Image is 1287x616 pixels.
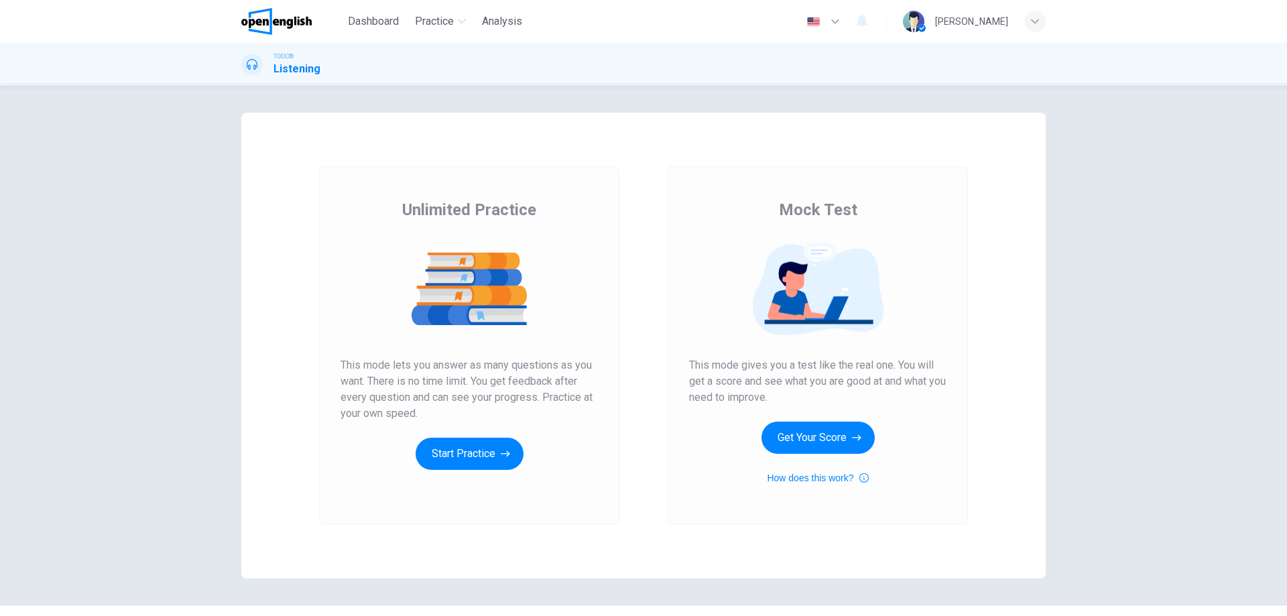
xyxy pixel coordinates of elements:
[273,61,320,77] h1: Listening
[761,422,875,454] button: Get Your Score
[482,13,522,29] span: Analysis
[402,199,536,221] span: Unlimited Practice
[348,13,399,29] span: Dashboard
[273,52,294,61] span: TOEIC®
[241,8,312,35] img: OpenEnglish logo
[689,357,946,406] span: This mode gives you a test like the real one. You will get a score and see what you are good at a...
[241,8,343,35] a: OpenEnglish logo
[416,438,524,470] button: Start Practice
[343,9,404,34] button: Dashboard
[767,470,868,486] button: How does this work?
[903,11,924,32] img: Profile picture
[805,17,822,27] img: en
[779,199,857,221] span: Mock Test
[341,357,598,422] span: This mode lets you answer as many questions as you want. There is no time limit. You get feedback...
[415,13,454,29] span: Practice
[935,13,1008,29] div: [PERSON_NAME]
[410,9,471,34] button: Practice
[477,9,528,34] button: Analysis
